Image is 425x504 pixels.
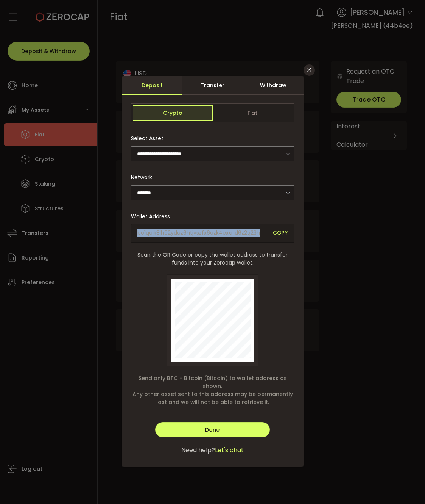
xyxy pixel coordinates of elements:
div: Withdraw [243,76,304,95]
span: Done [205,426,220,434]
span: Any other asset sent to this address may be permanently lost and we will not be able to retrieve it. [131,390,294,406]
span: Let's chat [215,446,244,455]
div: Deposit [122,76,182,95]
span: bc1qcjk8lh92yduz6htjvszfx6ezk4exxnd6z2q23h [137,229,267,238]
span: Send only BTC - Bitcoin (Bitcoin) to wallet address as shown. [131,374,294,390]
span: Crypto [133,105,213,121]
button: Done [155,422,269,437]
span: Need help? [181,446,215,455]
div: dialog [122,76,304,467]
div: Transfer [182,76,243,95]
iframe: Chat Widget [387,468,425,504]
label: Network [131,174,157,181]
span: Scan the QR Code or copy the wallet address to transfer funds into your Zerocap wallet. [131,251,294,267]
label: Wallet Address [131,213,174,220]
label: Select Asset [131,135,168,142]
span: Fiat [213,105,293,121]
button: Close [304,64,315,76]
span: COPY [273,229,288,238]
